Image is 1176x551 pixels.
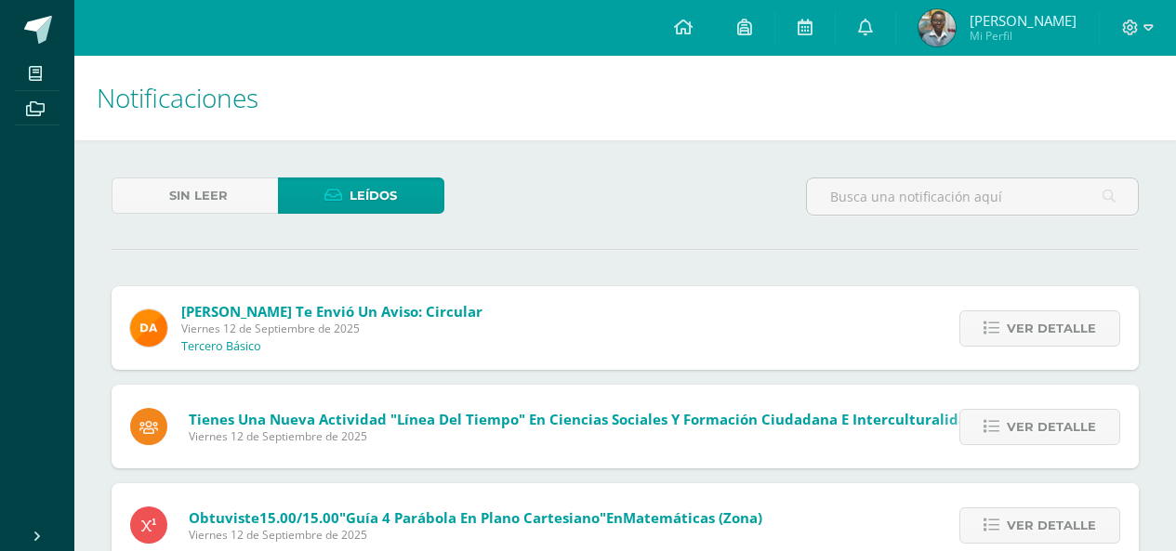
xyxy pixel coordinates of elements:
img: f9d34ca01e392badc01b6cd8c48cabbd.png [130,309,167,347]
span: Viernes 12 de Septiembre de 2025 [181,321,482,336]
span: [PERSON_NAME] te envió un aviso: Circular [181,302,482,321]
span: Tienes una nueva actividad "Línea del tiempo" En Ciencias Sociales y Formación Ciudadana e Interc... [189,410,976,428]
a: Leídos [278,177,444,214]
p: Tercero Básico [181,339,261,354]
span: Viernes 12 de Septiembre de 2025 [189,527,762,543]
span: "Guía 4 parábola en plano cartesiano" [339,508,606,527]
span: 15.00/15.00 [259,508,339,527]
span: Obtuviste en [189,508,762,527]
input: Busca una notificación aquí [807,178,1138,215]
span: Ver detalle [1007,311,1096,346]
a: Sin leer [112,177,278,214]
span: Ver detalle [1007,508,1096,543]
span: Viernes 12 de Septiembre de 2025 [189,428,976,444]
span: Ver detalle [1007,410,1096,444]
span: Matemáticas (Zona) [623,508,762,527]
img: 68d853dc98f1f1af4b37f6310fc34bca.png [918,9,956,46]
span: Sin leer [169,178,228,213]
span: Mi Perfil [970,28,1077,44]
span: Notificaciones [97,80,258,115]
span: [PERSON_NAME] [970,11,1077,30]
span: Leídos [350,178,397,213]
